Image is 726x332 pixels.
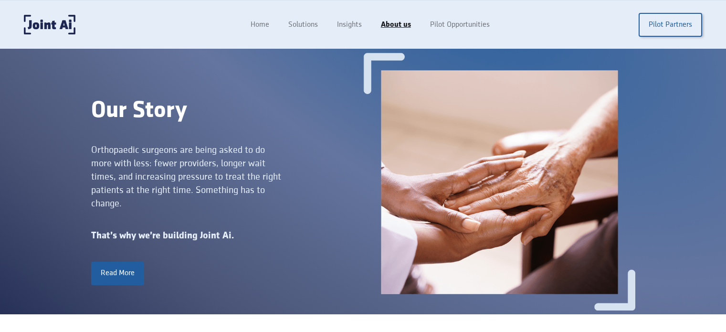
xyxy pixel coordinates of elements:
[91,143,282,210] div: Orthopaedic surgeons are being asked to do more with less: fewer providers, longer wait times, an...
[327,16,371,34] a: Insights
[279,16,327,34] a: Solutions
[371,16,421,34] a: About us
[91,97,363,124] div: Our Story
[91,262,144,285] a: Read More
[421,16,499,34] a: Pilot Opportunities
[241,16,279,34] a: Home
[91,229,363,243] div: That’s why we’re building Joint Ai.
[639,13,702,37] a: Pilot Partners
